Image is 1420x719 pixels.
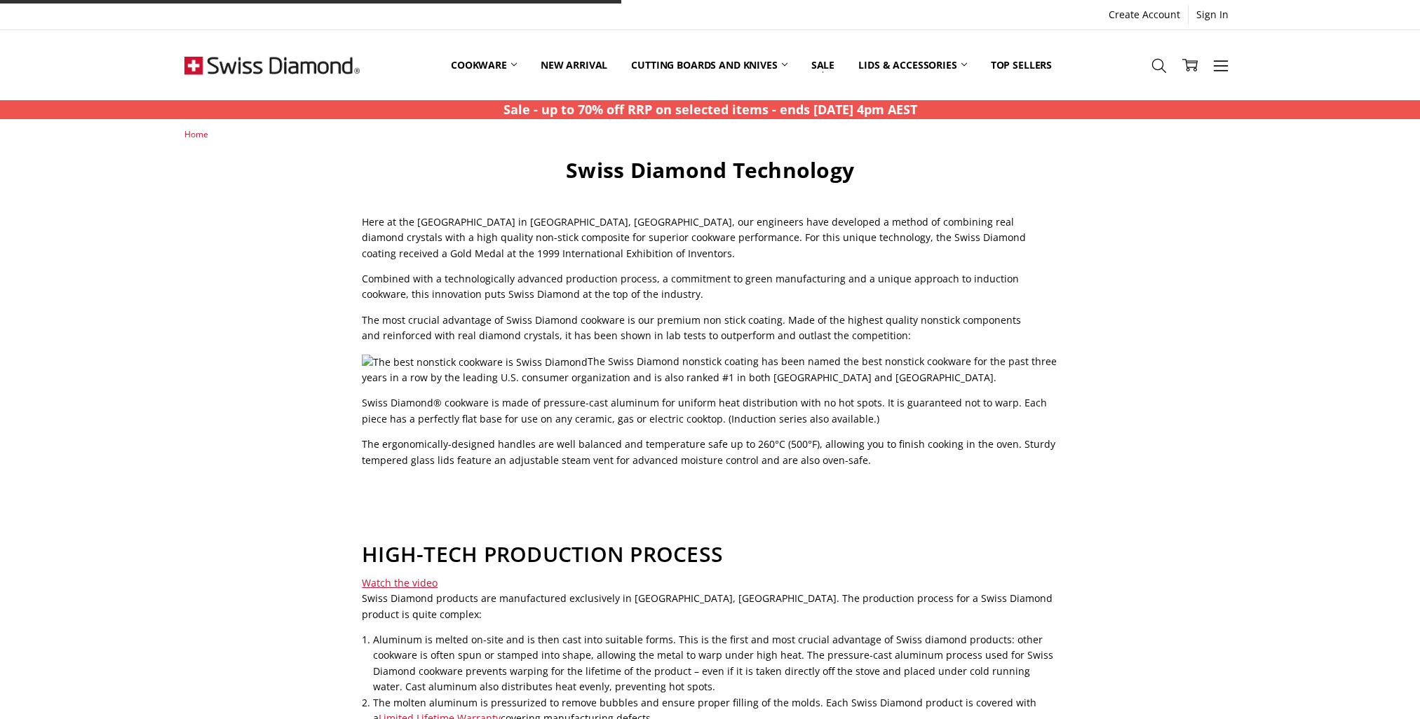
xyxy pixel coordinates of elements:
[529,34,619,96] a: New arrival
[362,541,1058,568] h2: HIGH-TECH PRODUCTION PROCESS
[362,355,588,370] img: The best nonstick cookware is Swiss Diamond
[1101,5,1188,25] a: Create Account
[1189,5,1236,25] a: Sign In
[362,354,1058,386] p: The Swiss Diamond nonstick coating has been named the best nonstick cookware for the past three y...
[799,34,846,96] a: Sale
[503,101,917,118] strong: Sale - up to 70% off RRP on selected items - ends [DATE] 4pm AEST
[846,34,978,96] a: Lids & Accessories
[362,271,1058,303] p: Combined with a technologically advanced production process, a commitment to green manufacturing ...
[362,395,1058,427] p: Swiss Diamond® cookware is made of pressure-cast aluminum for uniform heat distribution with no h...
[362,214,1058,261] p: Here at the [GEOGRAPHIC_DATA] in [GEOGRAPHIC_DATA], [GEOGRAPHIC_DATA], our engineers have develop...
[362,313,1058,344] p: The most crucial advantage of Swiss Diamond cookware is our premium non stick coating. Made of th...
[184,128,208,140] a: Home
[362,157,1058,184] h1: Swiss Diamond Technology
[373,632,1057,695] li: Aluminum is melted on-site and is then cast into suitable forms. This is the first and most cruci...
[362,576,438,589] a: Watch the video
[619,34,799,96] a: Cutting boards and knives
[362,591,1058,622] p: Swiss Diamond products are manufactured exclusively in [GEOGRAPHIC_DATA], [GEOGRAPHIC_DATA]. The ...
[362,437,1058,468] p: The ergonomically-designed handles are well balanced and temperature safe up to 260°C (500°F), al...
[184,30,360,100] img: Free Shipping On Every Order
[979,34,1064,96] a: Top Sellers
[439,34,529,96] a: Cookware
